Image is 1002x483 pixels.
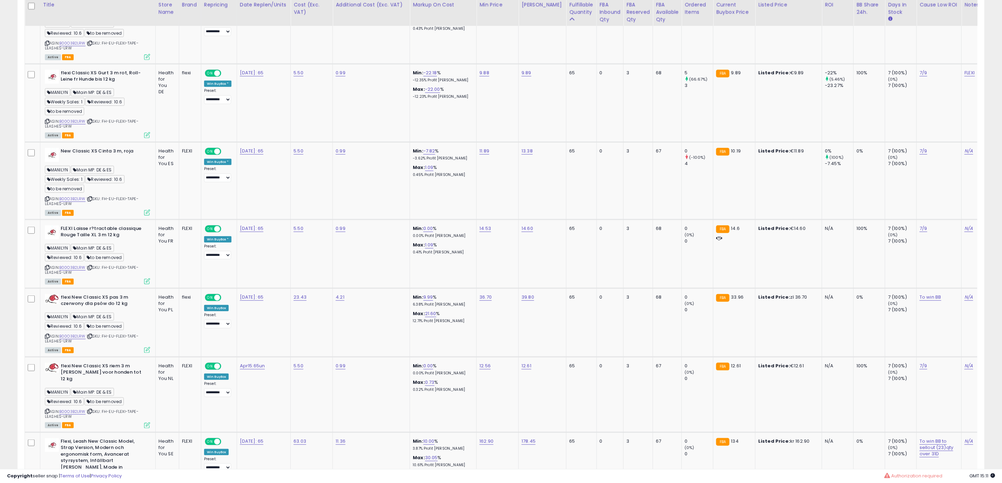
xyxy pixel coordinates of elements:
[45,70,59,84] img: 31SGOK1s5YL._SL40_.jpg
[522,69,531,76] a: 9.89
[413,26,471,31] p: 0.43% Profit [PERSON_NAME]
[294,294,307,301] a: 23.43
[413,78,471,83] p: -12.35% Profit [PERSON_NAME]
[206,363,214,369] span: ON
[423,294,433,301] a: 9.99
[825,161,853,167] div: -7.45%
[240,362,265,369] a: Apr15:65un
[413,164,471,177] div: %
[888,155,898,160] small: (0%)
[91,472,122,479] a: Privacy Policy
[336,148,345,155] a: 0.99
[758,438,790,444] b: Listed Price:
[825,363,848,369] div: N/A
[336,438,345,445] a: 11.36
[413,319,471,324] p: 12.71% Profit [PERSON_NAME]
[829,155,843,160] small: (100%)
[85,29,124,37] span: to be removed
[62,279,74,285] span: FBA
[159,1,176,16] div: Store Name
[600,225,618,232] div: 0
[71,244,114,252] span: Main MP: DE & ES
[413,387,471,392] p: 0.32% Profit [PERSON_NAME]
[600,70,618,76] div: 0
[856,70,880,76] div: 100%
[413,148,471,161] div: %
[45,422,61,428] span: All listings currently available for purchase on Amazon
[758,70,816,76] div: €9.89
[423,438,435,445] a: 10.00
[964,438,973,445] a: N/A
[413,310,425,317] b: Max:
[425,164,433,171] a: 1.09
[59,118,86,124] a: B00O3B2LRW
[62,132,74,138] span: FBA
[204,305,229,311] div: Win BuyBox
[731,148,741,154] span: 10.19
[685,238,713,244] div: 0
[45,185,84,193] span: to be removed
[758,225,816,232] div: €14.60
[336,69,345,76] a: 0.99
[479,1,516,8] div: Min Price
[240,1,288,8] div: Date Replen/Units
[888,148,916,154] div: 7 (100%)
[716,225,729,233] small: FBA
[413,250,471,255] p: 0.41% Profit [PERSON_NAME]
[569,363,591,369] div: 65
[159,363,174,382] div: Health for You NL
[825,70,853,76] div: -22%
[413,225,471,238] div: %
[685,375,713,382] div: 0
[45,107,84,115] span: to be removed
[685,363,713,369] div: 0
[888,225,916,232] div: 7 (100%)
[45,322,84,330] span: Reviewed: 10.6
[685,148,713,154] div: 0
[220,226,231,232] span: OFF
[85,253,124,261] span: to be removed
[920,438,953,457] a: To win BB to sellout (23)qty over 31D
[758,362,790,369] b: Listed Price:
[220,70,231,76] span: OFF
[758,363,816,369] div: €12.61
[685,294,713,300] div: 0
[569,148,591,154] div: 65
[522,362,531,369] a: 12.61
[522,438,536,445] a: 178.45
[716,363,729,370] small: FBA
[888,16,892,22] small: Days In Stock.
[522,294,534,301] a: 39.80
[413,371,471,376] p: 0.00% Profit [PERSON_NAME]
[479,148,489,155] a: 11.89
[182,70,196,76] div: flexi
[45,29,84,37] span: Reviewed: 10.6
[888,1,914,16] div: Days In Stock
[413,172,471,177] p: 0.45% Profit [PERSON_NAME]
[45,54,61,60] span: All listings currently available for purchase on Amazon
[204,236,231,243] div: Win BuyBox *
[423,69,437,76] a: -22.18
[413,362,423,369] b: Min:
[920,69,927,76] a: 7/9
[59,333,86,339] a: B00O3B2LRW
[45,294,59,304] img: 41AD4hkKpCL._SL40_.jpg
[240,294,264,301] a: [DATE]: 65
[479,225,491,232] a: 14.53
[569,294,591,300] div: 65
[731,362,741,369] span: 12.61
[159,70,174,95] div: Health for You DE
[45,294,150,352] div: ASIN:
[240,438,264,445] a: [DATE]: 65
[60,472,90,479] a: Terms of Use
[888,76,898,82] small: (0%)
[685,369,694,375] small: (0%)
[45,225,59,239] img: 31pBpnro0dL._SL40_.jpg
[825,82,853,89] div: -23.27%
[220,294,231,300] span: OFF
[758,69,790,76] b: Listed Price:
[220,363,231,369] span: OFF
[479,294,492,301] a: 36.70
[856,294,880,300] div: 0%
[758,148,816,154] div: €11.89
